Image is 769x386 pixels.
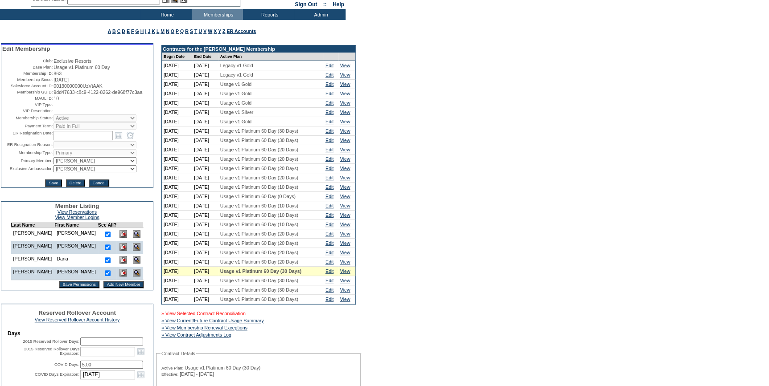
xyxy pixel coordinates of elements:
[58,209,97,215] a: View Reservations
[325,203,333,208] a: Edit
[192,89,218,98] td: [DATE]
[325,128,333,134] a: Edit
[162,136,192,145] td: [DATE]
[162,285,192,295] td: [DATE]
[220,119,252,124] span: Usage v1 Gold
[220,138,298,143] span: Usage v1 Platinum 60 Day (30 Days)
[135,28,139,34] a: G
[192,9,243,20] td: Memberships
[2,157,53,164] td: Primary Member:
[160,351,196,356] legend: Contract Details
[190,28,193,34] a: S
[340,128,350,134] a: View
[192,117,218,126] td: [DATE]
[325,63,333,68] a: Edit
[325,138,333,143] a: Edit
[220,147,298,152] span: Usage v1 Platinum 60 Day (20 Days)
[114,130,123,140] a: Open the calendar popup.
[220,250,298,255] span: Usage v1 Platinum 60 Day (20 Days)
[220,268,301,274] span: Usage v1 Platinum 60 Day (30 Days)
[125,130,135,140] a: Open the time view popup.
[340,175,350,180] a: View
[162,229,192,239] td: [DATE]
[192,239,218,248] td: [DATE]
[194,28,197,34] a: T
[180,371,214,377] span: [DATE] - [DATE]
[162,183,192,192] td: [DATE]
[340,203,350,208] a: View
[11,267,54,280] td: [PERSON_NAME]
[340,231,350,236] a: View
[325,184,333,190] a: Edit
[35,372,79,377] label: COVID Days Expiration:
[226,28,256,34] a: ER Accounts
[192,164,218,173] td: [DATE]
[161,311,246,316] a: » View Selected Contract Reconciliation
[218,28,221,34] a: Y
[171,28,174,34] a: O
[325,287,333,293] a: Edit
[325,119,333,124] a: Edit
[162,89,192,98] td: [DATE]
[340,91,350,96] a: View
[156,28,159,34] a: L
[162,248,192,257] td: [DATE]
[325,81,333,87] a: Edit
[54,222,98,228] td: First Name
[161,325,247,330] a: » View Membership Renewal Exceptions
[340,287,350,293] a: View
[340,212,350,218] a: View
[133,256,140,264] img: View Dashboard
[220,91,252,96] span: Usage v1 Gold
[8,330,147,337] td: Days
[2,71,53,76] td: Membership ID:
[340,81,350,87] a: View
[23,339,79,344] label: 2015 Reserved Rollover Days:
[53,65,110,70] span: Usage v1 Platinum 60 Day
[325,278,333,283] a: Edit
[133,230,140,238] img: View Dashboard
[108,28,111,34] a: A
[53,58,91,64] span: Exclusive Resorts
[162,257,192,267] td: [DATE]
[220,194,296,199] span: Usage v1 Platinum 60 Day (0 Days)
[2,96,53,101] td: MAUL ID:
[103,281,144,288] input: Add New Member
[325,147,333,152] a: Edit
[340,63,350,68] a: View
[220,259,298,264] span: Usage v1 Platinum 60 Day (20 Days)
[119,230,127,238] img: Delete
[38,309,116,316] span: Reserved Rollover Account
[162,276,192,285] td: [DATE]
[325,156,333,162] a: Edit
[54,228,98,241] td: [PERSON_NAME]
[192,136,218,145] td: [DATE]
[220,297,298,302] span: Usage v1 Platinum 60 Day (30 Days)
[192,154,218,164] td: [DATE]
[333,1,344,8] a: Help
[59,281,99,288] input: Save Permissions
[192,173,218,183] td: [DATE]
[55,203,99,209] span: Member Listing
[119,269,127,276] img: Delete
[192,70,218,80] td: [DATE]
[340,194,350,199] a: View
[340,250,350,255] a: View
[340,156,350,162] a: View
[11,241,54,254] td: [PERSON_NAME]
[192,285,218,295] td: [DATE]
[192,229,218,239] td: [DATE]
[220,240,298,246] span: Usage v1 Platinum 60 Day (20 Days)
[11,254,54,267] td: [PERSON_NAME]
[340,297,350,302] a: View
[127,28,130,34] a: E
[220,128,298,134] span: Usage v1 Platinum 60 Day (30 Days)
[294,9,345,20] td: Admin
[325,259,333,264] a: Edit
[192,211,218,220] td: [DATE]
[340,259,350,264] a: View
[35,317,120,322] a: View Reserved Rollover Account History
[98,222,117,228] td: See All?
[325,175,333,180] a: Edit
[166,28,169,34] a: N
